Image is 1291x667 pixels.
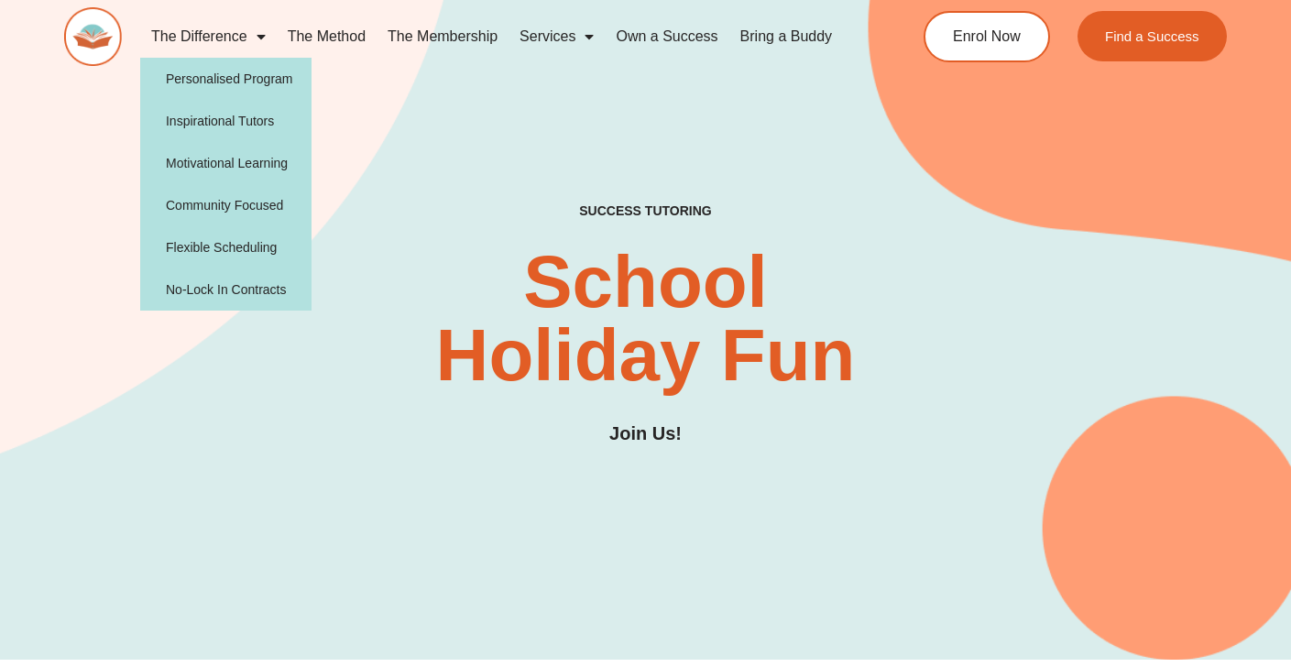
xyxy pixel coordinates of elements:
a: Services [509,16,605,58]
a: Find a Success [1078,11,1227,61]
a: Motivational Learning [140,142,312,184]
span: Enrol Now [953,29,1021,44]
a: Enrol Now [924,11,1050,62]
a: No-Lock In Contracts [140,268,312,311]
nav: Menu [140,16,857,58]
a: Community Focused [140,184,312,226]
h4: SUCCESS TUTORING​ [474,203,817,219]
a: Inspirational Tutors [140,100,312,142]
iframe: Chat Widget [977,460,1291,667]
a: The Membership [377,16,509,58]
a: The Difference [140,16,277,58]
h3: Join Us! [609,420,682,448]
a: Personalised Program [140,58,312,100]
h2: School Holiday Fun [383,246,909,392]
a: Own a Success [605,16,728,58]
a: Flexible Scheduling [140,226,312,268]
ul: The Difference [140,58,312,311]
a: Bring a Buddy [729,16,844,58]
a: The Method [277,16,377,58]
span: Find a Success [1105,29,1199,43]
